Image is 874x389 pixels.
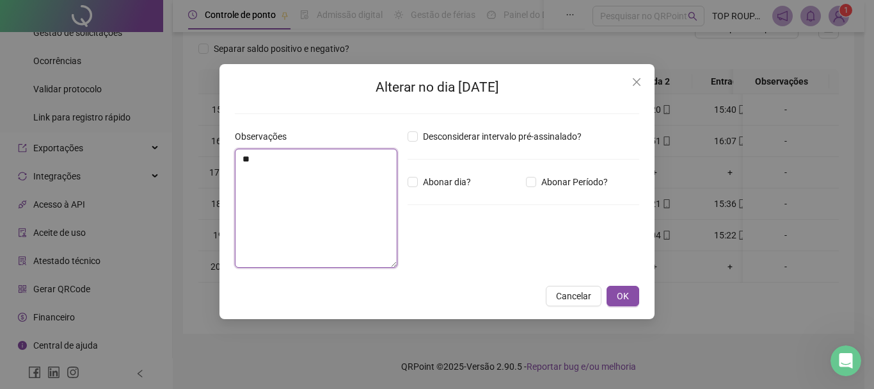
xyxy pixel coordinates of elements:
[235,77,639,98] h2: Alterar no dia [DATE]
[556,289,591,303] span: Cancelar
[418,175,476,189] span: Abonar dia?
[536,175,613,189] span: Abonar Período?
[830,345,861,376] iframe: Intercom live chat
[235,129,295,144] label: Observações
[607,286,639,306] button: OK
[632,77,642,87] span: close
[617,289,629,303] span: OK
[546,286,601,306] button: Cancelar
[626,72,647,92] button: Close
[418,129,587,144] span: Desconsiderar intervalo pré-assinalado?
